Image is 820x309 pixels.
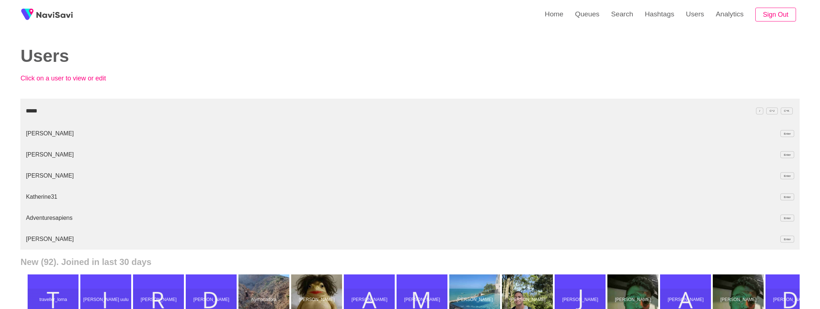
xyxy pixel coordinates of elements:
[20,144,799,165] li: [PERSON_NAME]
[20,186,799,207] li: Katherine31
[767,297,815,302] p: [PERSON_NAME]
[187,297,235,302] p: [PERSON_NAME]
[451,297,499,302] p: [PERSON_NAME]
[780,151,794,158] span: Enter
[756,107,763,114] span: /
[20,229,799,250] li: [PERSON_NAME]
[20,47,399,66] h2: Users
[556,297,604,302] p: [PERSON_NAME]
[609,297,657,302] p: [PERSON_NAME]
[20,75,180,82] p: Click on a user to view or edit
[18,5,36,24] img: fireSpot
[293,297,341,302] p: [PERSON_NAME]
[766,107,778,114] span: C^J
[345,297,393,302] p: [PERSON_NAME]
[36,11,73,18] img: fireSpot
[780,215,794,222] span: Enter
[398,297,446,302] p: [PERSON_NAME]
[29,297,77,302] p: traveller_lorna
[20,165,799,186] li: [PERSON_NAME]
[714,297,762,302] p: [PERSON_NAME]
[20,257,799,267] h2: New (92). Joined in last 30 days
[755,8,796,22] button: Sign Out
[503,297,551,302] p: [PERSON_NAME]
[20,207,799,229] li: Adventuresapiens
[780,194,794,201] span: Enter
[240,297,288,302] p: Nymphadora
[780,130,794,137] span: Enter
[82,297,130,302] p: [PERSON_NAME] uulu
[780,173,794,179] span: Enter
[780,236,794,243] span: Enter
[781,107,793,114] span: C^K
[662,297,710,302] p: [PERSON_NAME]
[20,123,799,144] li: [PERSON_NAME]
[134,297,182,302] p: [PERSON_NAME]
